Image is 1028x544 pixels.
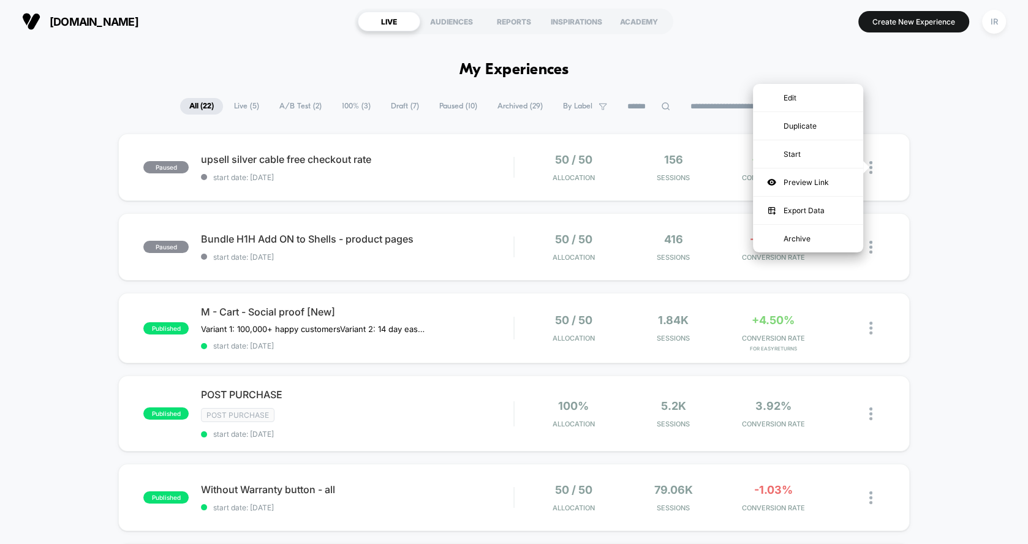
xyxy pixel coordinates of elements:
span: published [143,322,189,334]
span: published [143,407,189,420]
span: 3.92% [755,399,792,412]
div: Export Data [753,197,863,224]
span: +4.50% [752,314,795,327]
span: 100% [558,399,589,412]
span: Allocation [553,253,595,262]
img: close [869,407,872,420]
img: close [869,161,872,174]
span: Sessions [627,420,720,428]
span: Allocation [553,173,595,182]
span: -1.03% [754,483,793,496]
span: CONVERSION RATE [727,334,820,342]
span: 1.84k [658,314,689,327]
span: Paused ( 10 ) [430,98,486,115]
div: INSPIRATIONS [545,12,608,31]
span: Sessions [627,504,720,512]
span: 5.2k [661,399,686,412]
span: 100% ( 3 ) [333,98,380,115]
span: POST PURCHASE [201,388,513,401]
span: paused [143,241,189,253]
span: M - Cart - Social proof [New] [201,306,513,318]
span: 416 [664,233,683,246]
span: for EasyReturns [727,346,820,352]
span: Post Purchase [201,408,274,422]
button: [DOMAIN_NAME] [18,12,142,31]
img: close [869,322,872,334]
span: start date: [DATE] [201,503,513,512]
span: Sessions [627,334,720,342]
span: start date: [DATE] [201,252,513,262]
span: 50 / 50 [555,233,592,246]
img: close [869,491,872,504]
button: Create New Experience [858,11,969,32]
span: All ( 22 ) [180,98,223,115]
span: upsell silver cable free checkout rate [201,153,513,165]
img: Visually logo [22,12,40,31]
img: close [869,241,872,254]
span: Allocation [553,334,595,342]
span: [DOMAIN_NAME] [50,15,138,28]
span: published [143,491,189,504]
span: start date: [DATE] [201,341,513,350]
div: Start [753,140,863,168]
span: Allocation [553,420,595,428]
span: Live ( 5 ) [225,98,268,115]
span: By Label [563,102,592,111]
span: 79.06k [654,483,693,496]
span: CONVERSION RATE [727,420,820,428]
div: IR [982,10,1006,34]
span: A/B Test ( 2 ) [270,98,331,115]
span: 50 / 50 [555,314,592,327]
div: Archive [753,225,863,252]
div: REPORTS [483,12,545,31]
span: Sessions [627,253,720,262]
span: 50 / 50 [555,153,592,166]
span: 156 [664,153,683,166]
div: AUDIENCES [420,12,483,31]
span: Sessions [627,173,720,182]
h1: My Experiences [459,61,569,79]
div: Preview Link [753,168,863,196]
div: LIVE [358,12,420,31]
span: start date: [DATE] [201,429,513,439]
div: Duplicate [753,112,863,140]
button: IR [978,9,1010,34]
span: Allocation [553,504,595,512]
span: CONVERSION RATE [727,173,820,182]
span: Without Warranty button - all [201,483,513,496]
span: CONVERSION RATE [727,253,820,262]
div: ACADEMY [608,12,670,31]
div: Edit [753,84,863,111]
span: start date: [DATE] [201,173,513,182]
span: CONVERSION RATE [727,504,820,512]
span: paused [143,161,189,173]
span: Archived ( 29 ) [488,98,552,115]
span: Variant 1: 100,000+ happy customersVariant 2: 14 day easy returns (paused) [201,324,428,334]
span: Draft ( 7 ) [382,98,428,115]
span: Bundle H1H Add ON to Shells - product pages [201,233,513,245]
span: 50 / 50 [555,483,592,496]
